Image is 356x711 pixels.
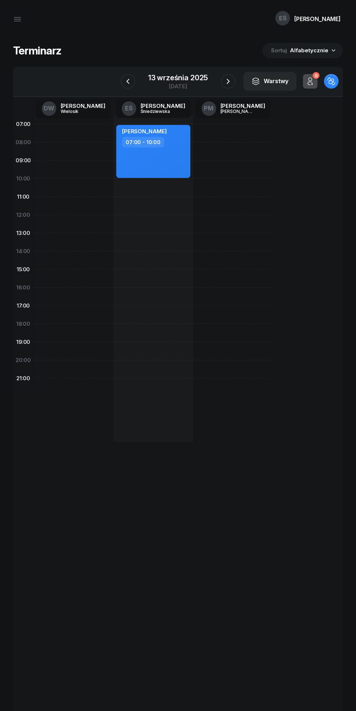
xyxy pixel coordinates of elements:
[13,44,61,57] h1: Terminarz
[251,77,288,86] div: Warstwy
[13,133,33,151] div: 08:00
[13,224,33,242] div: 13:00
[125,105,133,111] span: EŚ
[13,279,33,297] div: 16:00
[221,103,265,109] div: [PERSON_NAME]
[13,115,33,133] div: 07:00
[13,260,33,279] div: 15:00
[36,99,111,118] a: DW[PERSON_NAME]Wielosik
[312,72,319,79] div: 0
[204,105,214,111] span: PM
[61,103,105,109] div: [PERSON_NAME]
[148,84,208,89] div: [DATE]
[13,242,33,260] div: 14:00
[148,74,208,81] div: 13 września 2025
[13,369,33,387] div: 21:00
[116,99,191,118] a: EŚ[PERSON_NAME]Śniedziewska
[243,72,296,91] button: Warstwy
[13,297,33,315] div: 17:00
[271,46,288,55] span: Sortuj
[122,137,164,147] div: 07:00 - 10:00
[303,74,317,89] button: 0
[290,47,328,54] span: Alfabetycznie
[279,15,287,21] span: EŚ
[262,43,343,58] button: Sortuj Alfabetycznie
[13,206,33,224] div: 12:00
[221,109,255,114] div: [PERSON_NAME]
[13,170,33,188] div: 10:00
[141,109,175,114] div: Śniedziewska
[294,16,341,22] div: [PERSON_NAME]
[13,315,33,333] div: 18:00
[196,99,271,118] a: PM[PERSON_NAME][PERSON_NAME]
[13,333,33,351] div: 19:00
[13,151,33,170] div: 09:00
[122,128,167,135] span: [PERSON_NAME]
[13,351,33,369] div: 20:00
[61,109,96,114] div: Wielosik
[141,103,185,109] div: [PERSON_NAME]
[13,188,33,206] div: 11:00
[44,105,54,111] span: DW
